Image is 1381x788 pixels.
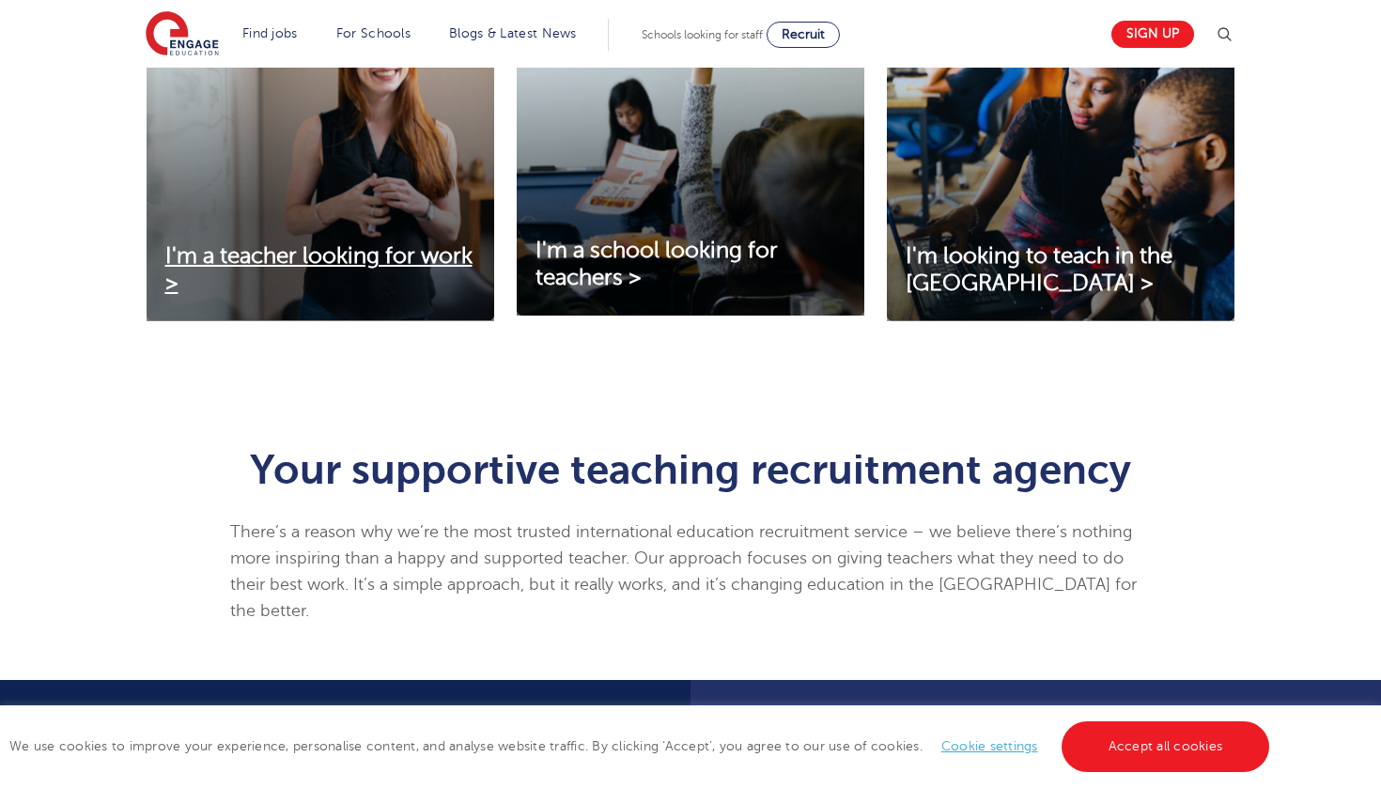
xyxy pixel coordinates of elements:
[906,243,1172,296] span: I'm looking to teach in the [GEOGRAPHIC_DATA] >
[535,238,778,290] span: I'm a school looking for teachers >
[9,739,1274,753] span: We use cookies to improve your experience, personalise content, and analyse website traffic. By c...
[230,449,1152,490] h1: Your supportive teaching recruitment agency
[146,11,219,58] img: Engage Education
[165,243,473,296] span: I'm a teacher looking for work >
[230,522,1137,620] span: There’s a reason why we’re the most trusted international education recruitment service – we beli...
[147,8,494,321] img: I'm a teacher looking for work
[517,238,864,292] a: I'm a school looking for teachers >
[887,243,1234,298] a: I'm looking to teach in the [GEOGRAPHIC_DATA] >
[242,26,298,40] a: Find jobs
[449,26,577,40] a: Blogs & Latest News
[887,8,1234,321] img: I'm looking to teach in the UK
[147,243,494,298] a: I'm a teacher looking for work >
[517,8,864,316] img: I'm a school looking for teachers
[767,22,840,48] a: Recruit
[1062,721,1270,772] a: Accept all cookies
[336,26,411,40] a: For Schools
[941,739,1038,753] a: Cookie settings
[782,27,825,41] span: Recruit
[1111,21,1194,48] a: Sign up
[642,28,763,41] span: Schools looking for staff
